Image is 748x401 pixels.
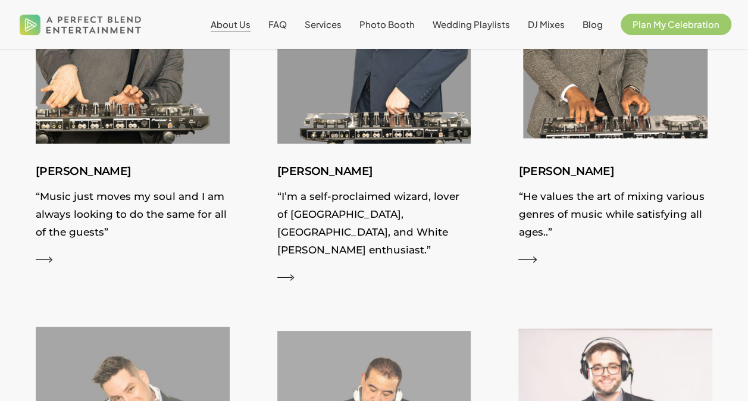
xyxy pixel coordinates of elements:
span: FAQ [268,18,287,30]
span: About Us [211,18,251,30]
h3: [PERSON_NAME] [277,162,471,181]
span: Plan My Celebration [633,18,719,30]
a: DJ Mixes [528,20,565,29]
span: Wedding Playlists [433,18,510,30]
h3: [PERSON_NAME] [518,162,712,181]
a: FAQ [268,20,287,29]
a: About Us [211,20,251,29]
a: Plan My Celebration [621,20,731,29]
a: Wedding Playlists [433,20,510,29]
a: Blog [583,20,603,29]
h3: [PERSON_NAME] [36,162,230,181]
p: “Music just moves my soul and I am always looking to do the same for all of the guests” [36,187,230,247]
p: “He values the art of mixing various genres of music while satisfying all ages..” [518,187,712,247]
span: Photo Booth [359,18,415,30]
span: Blog [583,18,603,30]
img: A Perfect Blend Entertainment [17,5,145,44]
p: “I’m a self-proclaimed wizard, lover of [GEOGRAPHIC_DATA], [GEOGRAPHIC_DATA], and White [PERSON_N... [277,187,471,265]
a: Photo Booth [359,20,415,29]
span: Services [305,18,342,30]
a: Services [305,20,342,29]
span: DJ Mixes [528,18,565,30]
